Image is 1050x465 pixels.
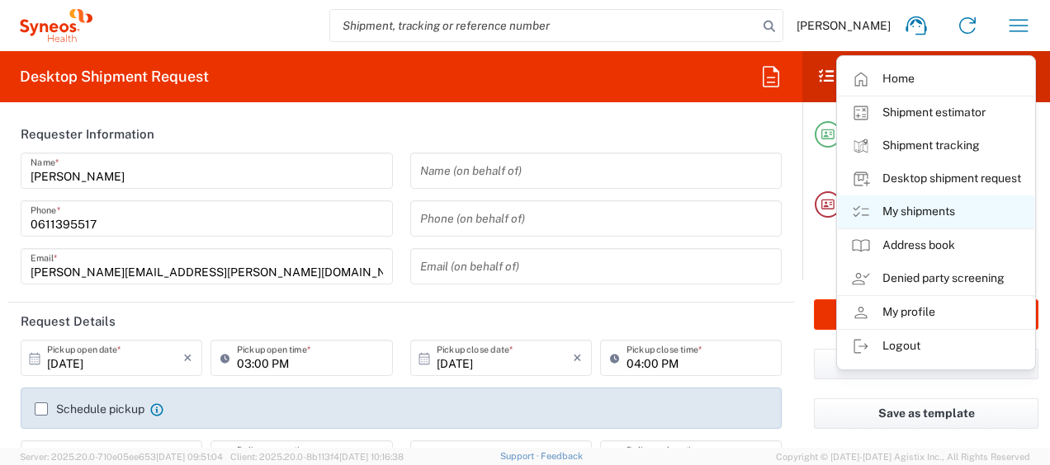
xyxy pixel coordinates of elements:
[814,398,1038,429] button: Save as template
[838,96,1034,129] a: Shipment estimator
[156,452,223,462] span: [DATE] 09:51:04
[838,162,1034,195] a: Desktop shipment request
[330,10,758,41] input: Shipment, tracking or reference number
[20,452,223,462] span: Server: 2025.20.0-710e05ee653
[814,299,1038,330] button: Rate
[814,349,1038,379] button: Save shipment
[838,129,1034,162] a: Shipment tracking
[838,330,1034,363] a: Logout
[21,126,154,143] h2: Requester Information
[183,345,192,371] i: ×
[838,63,1034,96] a: Home
[838,195,1034,228] a: My shipments
[21,313,116,330] h2: Request Details
[230,452,404,462] span: Client: 2025.20.0-8b113f4
[838,262,1034,295] a: Denied party screening
[817,67,984,87] h2: Shipment Checklist
[838,229,1034,262] a: Address book
[339,452,404,462] span: [DATE] 10:16:38
[573,345,582,371] i: ×
[541,451,583,461] a: Feedback
[35,402,144,416] label: Schedule pickup
[776,449,1030,464] span: Copyright © [DATE]-[DATE] Agistix Inc., All Rights Reserved
[500,451,542,461] a: Support
[838,296,1034,329] a: My profile
[20,67,209,87] h2: Desktop Shipment Request
[797,18,891,33] span: [PERSON_NAME]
